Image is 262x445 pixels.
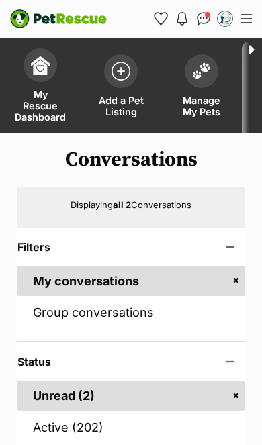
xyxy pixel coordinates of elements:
[178,95,225,117] span: Manage My Pets
[197,12,211,26] img: chat-41dd97257d64d25036548639549fe6c8038ab92f7586957e7f3b1b290dea8141.svg
[17,297,245,328] a: Group conversations
[150,8,171,30] a: Favourites
[214,8,236,30] button: My account
[17,241,245,253] header: Filters
[161,42,242,133] a: Manage My Pets
[17,381,245,411] a: Unread (2)
[193,8,214,30] a: Conversations
[192,62,211,80] img: manage-my-pets-icon-02211641906a0b7f246fdf0571729dbe1e7629f14944591b6c1af311fb30b64b.svg
[112,62,130,81] img: add-pet-listing-icon-0afa8454b4691262ce3f59096e99ab1cd57d4a30225e0717b998d2c9b9846f56.svg
[177,12,187,26] img: notifications-46538b983faf8c2785f20acdc204bb7945ddae34d4c08c2a6579f10ce5e182be.svg
[10,9,107,28] img: logo-e224e6f780fb5917bec1dbf3a21bbac754714ae5b6737aabdf751b685950b380.svg
[71,199,191,210] span: Displaying Conversations
[10,9,107,28] a: PetRescue
[97,95,144,117] span: Add a Pet Listing
[15,89,66,123] span: My Rescue Dashboard
[17,412,245,442] a: Active (202)
[113,199,131,210] strong: all 2
[81,42,161,133] a: Add a Pet Listing
[236,9,257,29] button: Menu
[17,266,245,296] a: My conversations
[218,12,232,26] img: Kira Williams profile pic
[17,356,245,368] header: Status
[150,8,236,30] ul: Account quick links
[31,56,50,75] img: dashboard-icon-eb2f2d2d3e046f16d808141f083e7271f6b2e854fb5c12c21221c1fb7104beca.svg
[171,8,193,30] button: Notifications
